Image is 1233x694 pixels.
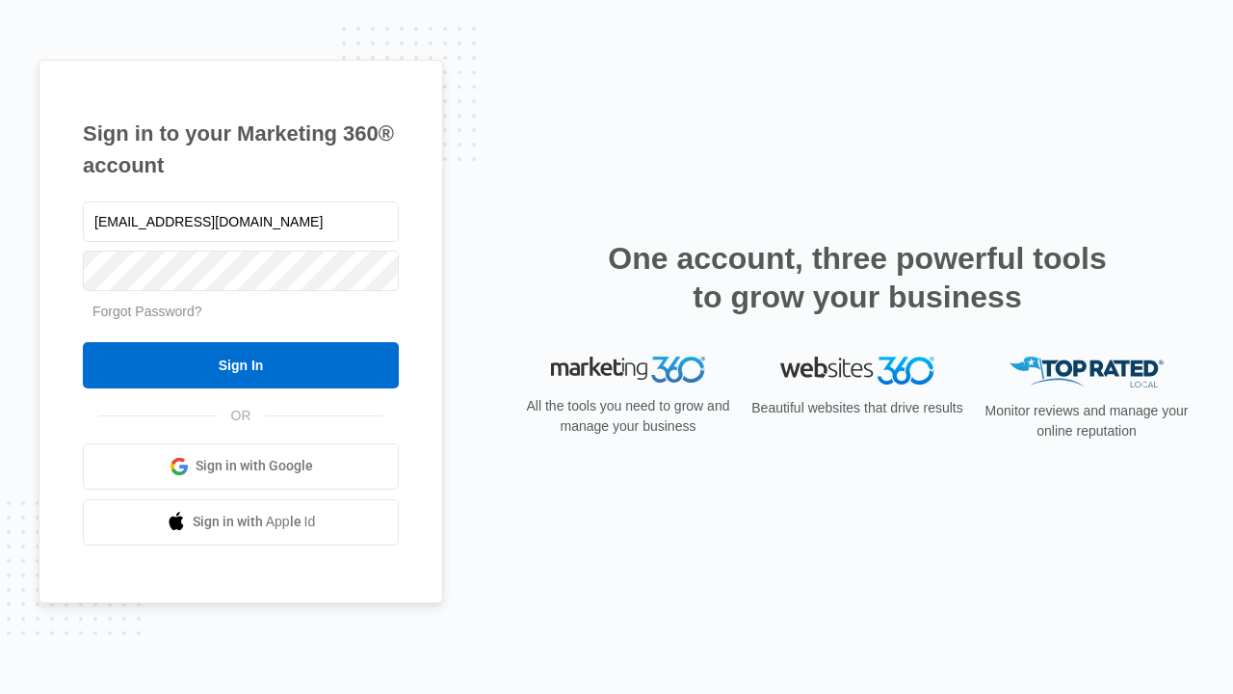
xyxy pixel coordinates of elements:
[193,512,316,532] span: Sign in with Apple Id
[196,456,313,476] span: Sign in with Google
[520,396,736,437] p: All the tools you need to grow and manage your business
[218,406,265,426] span: OR
[780,357,934,385] img: Websites 360
[1010,357,1164,388] img: Top Rated Local
[83,118,399,181] h1: Sign in to your Marketing 360® account
[979,401,1194,441] p: Monitor reviews and manage your online reputation
[83,443,399,490] a: Sign in with Google
[602,239,1113,316] h2: One account, three powerful tools to grow your business
[83,201,399,242] input: Email
[551,357,705,384] img: Marketing 360
[83,499,399,546] a: Sign in with Apple Id
[749,398,965,418] p: Beautiful websites that drive results
[92,304,202,319] a: Forgot Password?
[83,342,399,388] input: Sign In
